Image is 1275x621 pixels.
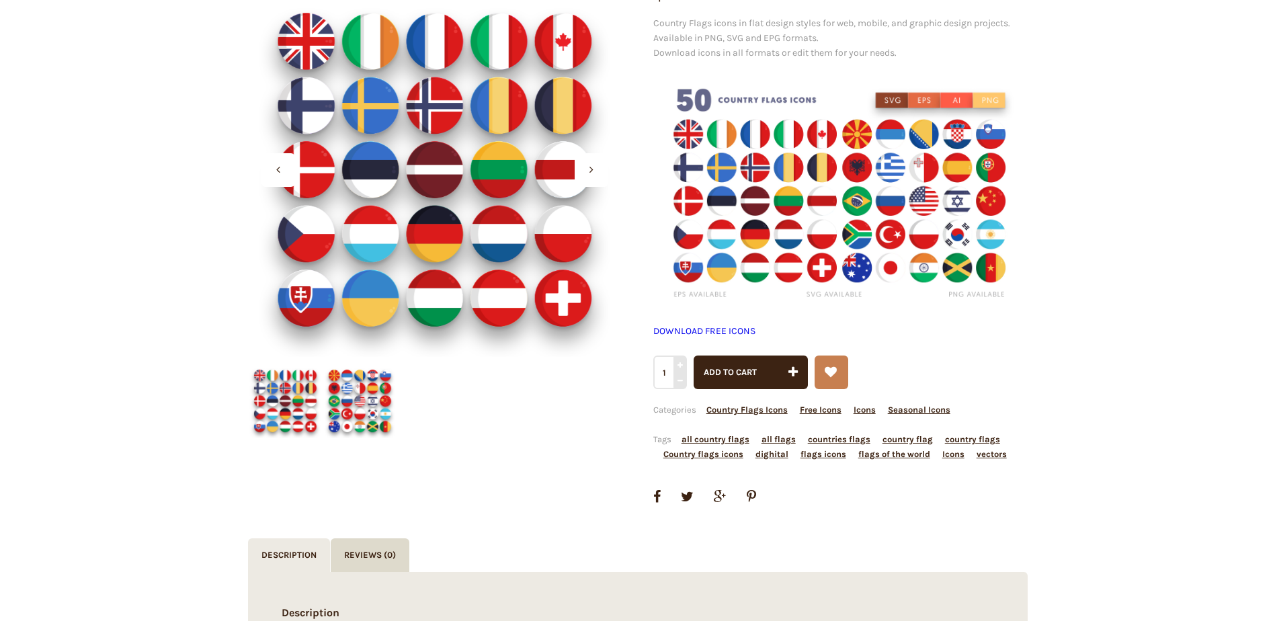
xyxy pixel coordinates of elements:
p: Country Flags icons in flat design styles for web, mobile, and graphic design projects. Available... [653,16,1028,60]
a: flags of the world [858,449,930,459]
h2: Description [282,606,994,620]
a: all flags [762,434,796,444]
a: Free Icons [800,405,841,415]
span: Add to cart [704,367,757,377]
a: country flag [882,434,933,444]
span: Tags [653,434,1007,459]
img: Country Flags Icons Cover [323,364,397,438]
a: Icons [942,449,964,459]
a: vectors [977,449,1007,459]
a: Seasonal Icons [888,405,950,415]
img: Country Flags icons png/svg/eps [653,70,1028,319]
a: Icons [854,405,876,415]
a: Country flags icons [663,449,743,459]
a: dighital [755,449,788,459]
input: Qty [653,356,685,389]
a: Reviews (0) [331,538,409,572]
a: countries flags [808,434,870,444]
a: all country flags [682,434,749,444]
a: DOWNLOAD FREE ICONS [653,325,755,337]
a: Description [248,538,330,572]
a: Country Flags Icons [706,405,788,415]
a: country flags [945,434,1000,444]
img: Country Flags Icons [248,364,323,438]
a: flags icons [800,449,846,459]
button: Add to cart [694,356,808,389]
span: Categories [653,405,950,415]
